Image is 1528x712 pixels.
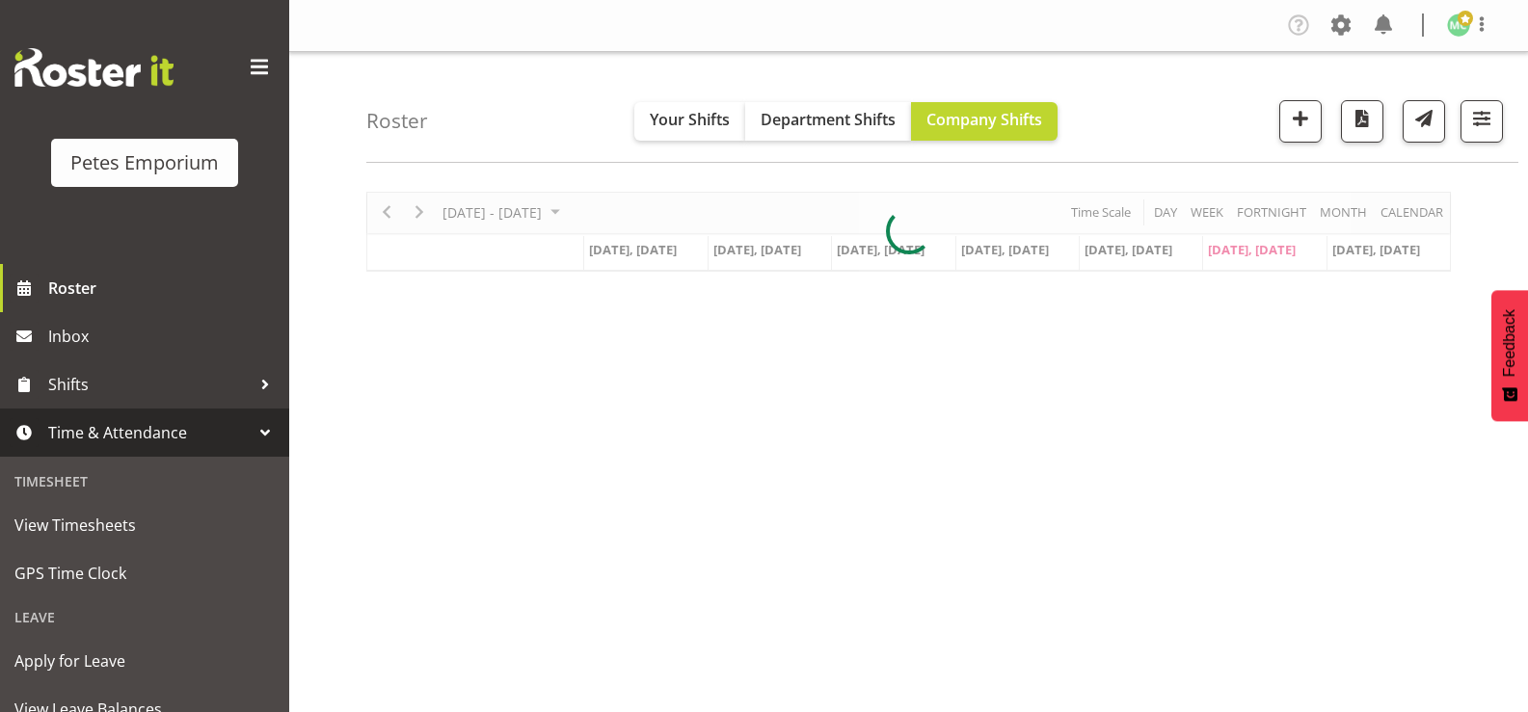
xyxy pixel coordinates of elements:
[48,322,280,351] span: Inbox
[70,148,219,177] div: Petes Emporium
[14,511,275,540] span: View Timesheets
[745,102,911,141] button: Department Shifts
[48,418,251,447] span: Time & Attendance
[1501,309,1518,377] span: Feedback
[1341,100,1383,143] button: Download a PDF of the roster according to the set date range.
[5,501,284,549] a: View Timesheets
[5,637,284,685] a: Apply for Leave
[911,102,1058,141] button: Company Shifts
[366,110,428,132] h4: Roster
[761,109,896,130] span: Department Shifts
[48,370,251,399] span: Shifts
[14,646,275,675] span: Apply for Leave
[1491,290,1528,421] button: Feedback - Show survey
[14,48,174,87] img: Rosterit website logo
[634,102,745,141] button: Your Shifts
[650,109,730,130] span: Your Shifts
[5,597,284,637] div: Leave
[1447,13,1470,37] img: melissa-cowen2635.jpg
[926,109,1042,130] span: Company Shifts
[1461,100,1503,143] button: Filter Shifts
[1279,100,1322,143] button: Add a new shift
[14,559,275,588] span: GPS Time Clock
[1403,100,1445,143] button: Send a list of all shifts for the selected filtered period to all rostered employees.
[48,274,280,303] span: Roster
[5,549,284,597] a: GPS Time Clock
[5,461,284,501] div: Timesheet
